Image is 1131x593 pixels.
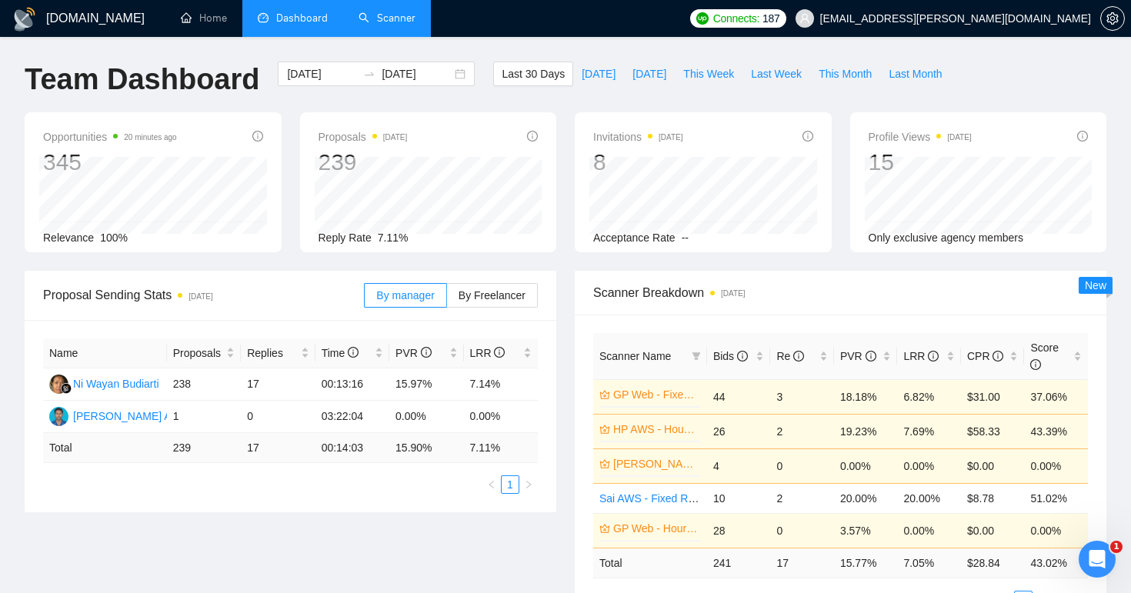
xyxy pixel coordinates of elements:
button: [DATE] [624,62,675,86]
span: Score [1030,341,1059,371]
a: NWNi Wayan Budiarti [49,377,159,389]
td: 3.57% [834,513,898,548]
td: 43.02 % [1024,548,1088,578]
span: crown [599,424,610,435]
span: info-circle [494,347,505,358]
a: [PERSON_NAME] - FileMaker Profile [613,455,698,472]
a: Sai AWS - Fixed Rate($100) [599,492,734,505]
button: [DATE] [573,62,624,86]
button: Last Week [742,62,810,86]
span: LRR [903,350,939,362]
td: 0.00% [1024,448,1088,483]
td: 15.77 % [834,548,898,578]
span: Relevance [43,232,94,244]
span: Dashboard [276,12,328,25]
td: 7.05 % [897,548,961,578]
td: Total [43,433,167,463]
th: Proposals [167,338,241,368]
span: Last Week [751,65,802,82]
td: 15.90 % [389,433,463,463]
li: 1 [501,475,519,494]
td: 0.00% [897,513,961,548]
td: 0.00% [389,401,463,433]
span: Last 30 Days [502,65,565,82]
td: 2 [770,483,834,513]
span: info-circle [866,351,876,361]
span: info-circle [252,131,263,142]
time: [DATE] [188,292,212,301]
td: $0.00 [961,448,1025,483]
td: 7.69% [897,414,961,448]
span: 1 [1110,541,1123,553]
td: 238 [167,368,241,401]
td: 6.82% [897,379,961,414]
span: Bids [713,350,748,362]
span: -- [682,232,689,244]
button: Last Month [880,62,950,86]
span: info-circle [793,351,804,361]
button: right [519,475,538,494]
span: CPR [967,350,1003,362]
div: 345 [43,148,177,177]
td: 0 [770,448,834,483]
td: 20.00% [834,483,898,513]
span: 187 [762,10,779,27]
a: GP[PERSON_NAME] A [49,409,172,421]
td: 37.06% [1024,379,1088,414]
td: 239 [167,433,241,463]
a: GP Web - Hourly Rate($20) [613,520,698,537]
td: 4 [707,448,771,483]
td: 26 [707,414,771,448]
span: PVR [395,347,432,359]
span: By Freelancer [459,289,525,301]
time: [DATE] [721,289,745,298]
button: setting [1100,6,1125,31]
iframe: Intercom live chat [1079,541,1116,578]
div: 239 [319,148,408,177]
span: filter [692,351,701,361]
td: 2 [770,414,834,448]
button: left [482,475,501,494]
div: 15 [869,148,972,177]
span: Connects: [713,10,759,27]
span: Profile Views [869,128,972,146]
span: [DATE] [632,65,666,82]
span: info-circle [1077,131,1088,142]
td: $0.00 [961,513,1025,548]
span: Opportunities [43,128,177,146]
td: 0.00% [897,448,961,483]
span: Acceptance Rate [593,232,676,244]
span: Scanner Name [599,350,671,362]
span: This Week [683,65,734,82]
span: Only exclusive agency members [869,232,1024,244]
span: info-circle [527,131,538,142]
span: info-circle [348,347,359,358]
span: Last Month [889,65,942,82]
li: Previous Page [482,475,501,494]
span: info-circle [737,351,748,361]
span: Time [322,347,359,359]
li: Next Page [519,475,538,494]
span: crown [599,523,610,534]
a: 1 [502,476,519,493]
input: End date [382,65,452,82]
span: 7.11% [378,232,409,244]
td: $58.33 [961,414,1025,448]
span: Re [776,350,804,362]
span: Replies [247,345,297,361]
span: This Month [819,65,872,82]
td: 18.18% [834,379,898,414]
span: By manager [376,289,434,301]
td: 17 [770,548,834,578]
td: 7.14% [464,368,539,401]
span: setting [1101,12,1124,25]
th: Replies [241,338,315,368]
a: setting [1100,12,1125,25]
span: swap-right [363,68,375,80]
td: 00:14:03 [315,433,389,463]
td: 00:13:16 [315,368,389,401]
time: 20 minutes ago [124,133,176,142]
td: 20.00% [897,483,961,513]
button: This Month [810,62,880,86]
td: 28 [707,513,771,548]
